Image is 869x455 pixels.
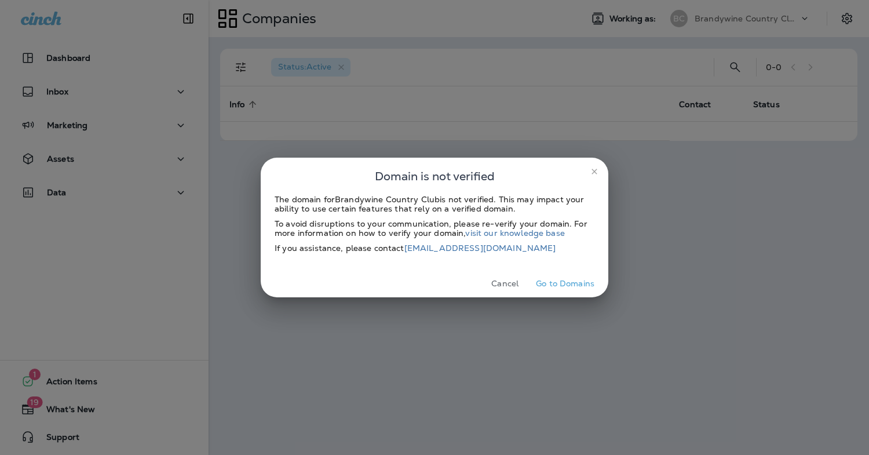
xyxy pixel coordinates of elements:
div: The domain for Brandywine Country Club is not verified. This may impact your ability to use certa... [275,195,594,213]
span: Domain is not verified [375,167,495,185]
a: visit our knowledge base [465,228,564,238]
button: Go to Domains [531,275,599,293]
button: close [585,162,604,181]
div: If you assistance, please contact [275,243,594,253]
button: Cancel [483,275,527,293]
div: To avoid disruptions to your communication, please re-verify your domain. For more information on... [275,219,594,238]
a: [EMAIL_ADDRESS][DOMAIN_NAME] [404,243,556,253]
